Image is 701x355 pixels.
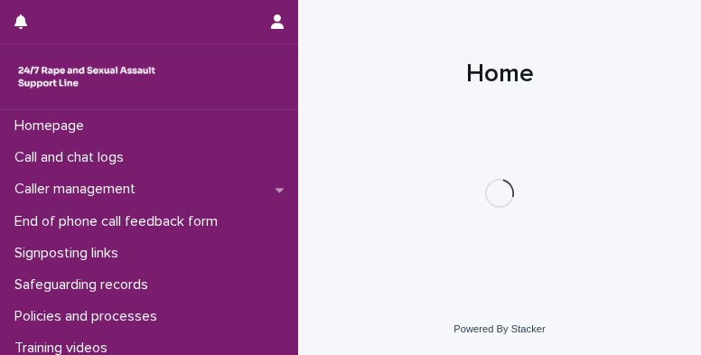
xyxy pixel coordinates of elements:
[7,213,232,230] p: End of phone call feedback form
[453,323,545,334] a: Powered By Stacker
[7,308,172,325] p: Policies and processes
[316,58,683,91] h1: Home
[7,181,150,198] p: Caller management
[7,245,133,262] p: Signposting links
[7,276,163,294] p: Safeguarding records
[7,149,138,166] p: Call and chat logs
[14,59,159,95] img: rhQMoQhaT3yELyF149Cw
[7,117,98,135] p: Homepage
